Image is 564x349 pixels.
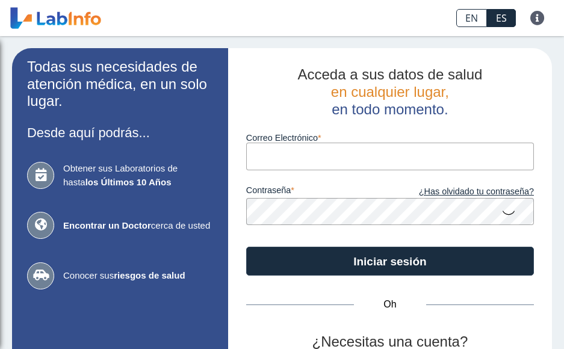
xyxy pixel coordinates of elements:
font: cerca de usted [151,220,210,230]
font: riesgos de salud [114,270,185,280]
font: Oh [383,299,396,309]
font: Obtener sus Laboratorios de hasta [63,163,178,187]
font: Conocer sus [63,270,114,280]
font: ES [496,11,507,25]
font: EN [465,11,478,25]
font: los Últimos 10 Años [85,177,172,187]
font: Desde aquí podrás... [27,125,150,140]
a: ¿Has olvidado tu contraseña? [390,185,534,199]
font: Acceda a sus datos de salud [297,66,482,82]
font: Correo Electrónico [246,133,318,143]
font: contraseña [246,185,291,195]
font: en cualquier lugar, [331,84,449,100]
font: Encontrar un Doctor [63,220,151,230]
button: Iniciar sesión [246,247,534,276]
font: Todas sus necesidades de atención médica, en un solo lugar. [27,58,207,110]
font: ¿Has olvidado tu contraseña? [419,187,534,196]
font: Iniciar sesión [353,255,426,268]
font: en todo momento. [332,101,448,117]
